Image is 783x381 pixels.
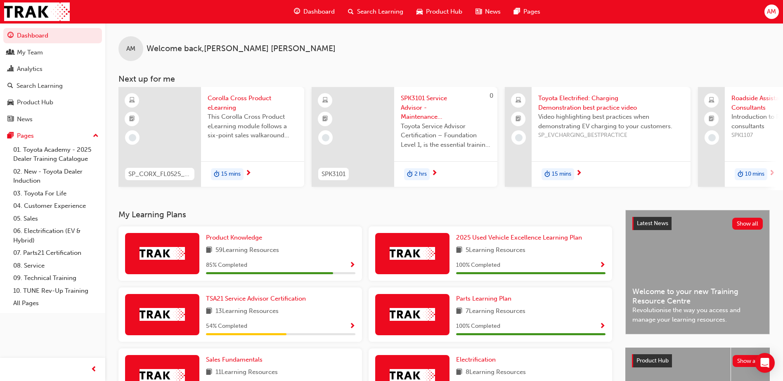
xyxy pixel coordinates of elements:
[767,7,776,16] span: AM
[4,2,70,21] a: Trak
[431,170,438,177] span: next-icon
[456,294,515,303] a: Parts Learning Plan
[738,169,743,180] span: duration-icon
[3,78,102,94] a: Search Learning
[490,92,493,99] span: 0
[118,87,304,187] a: SP_CORX_FL0525_ELCorolla Cross Product eLearningThis Corolla Cross Product eLearning module follo...
[10,187,102,200] a: 03. Toyota For Life
[456,261,500,270] span: 100 % Completed
[456,245,462,256] span: book-icon
[538,94,684,112] span: Toyota Electrified: Charging Demonstration best practice video
[221,169,241,179] span: 15 mins
[322,114,328,125] span: booktick-icon
[206,245,212,256] span: book-icon
[140,308,185,321] img: Trak
[769,170,775,177] span: next-icon
[129,134,136,141] span: learningRecordVerb_NONE-icon
[636,357,669,364] span: Product Hub
[17,131,34,141] div: Pages
[3,112,102,127] a: News
[294,7,300,17] span: guage-icon
[10,165,102,187] a: 02. New - Toyota Dealer Induction
[456,367,462,378] span: book-icon
[475,7,482,17] span: news-icon
[348,7,354,17] span: search-icon
[599,260,606,270] button: Show Progress
[456,233,585,242] a: 2025 Used Vehicle Excellence Learning Plan
[407,169,413,180] span: duration-icon
[544,169,550,180] span: duration-icon
[3,45,102,60] a: My Team
[516,95,521,106] span: laptop-icon
[208,94,298,112] span: Corolla Cross Product eLearning
[349,262,355,269] span: Show Progress
[17,98,53,107] div: Product Hub
[215,367,278,378] span: 11 Learning Resources
[129,95,135,106] span: learningResourceType_ELEARNING-icon
[469,3,507,20] a: news-iconNews
[91,365,97,375] span: prev-icon
[206,295,306,302] span: TSA21 Service Advisor Certification
[709,114,714,125] span: booktick-icon
[303,7,335,16] span: Dashboard
[322,134,329,141] span: learningRecordVerb_NONE-icon
[126,44,135,54] span: AM
[485,7,501,16] span: News
[507,3,547,20] a: pages-iconPages
[349,321,355,332] button: Show Progress
[523,7,540,16] span: Pages
[215,306,279,317] span: 13 Learning Resources
[118,210,612,219] h3: My Learning Plans
[322,169,345,179] span: SPK3101
[538,131,684,140] span: SP_EVCHARGING_BESTPRACTICE
[105,74,783,84] h3: Next up for me
[206,233,265,242] a: Product Knowledge
[414,169,427,179] span: 2 hrs
[456,295,511,302] span: Parts Learning Plan
[341,3,410,20] a: search-iconSearch Learning
[10,285,102,297] a: 10. TUNE Rev-Up Training
[208,112,298,140] span: This Corolla Cross Product eLearning module follows a six-point sales walkaround format, designed...
[214,169,220,180] span: duration-icon
[206,294,309,303] a: TSA21 Service Advisor Certification
[625,210,770,334] a: Latest NewsShow allWelcome to your new Training Resource CentreRevolutionise the way you access a...
[599,321,606,332] button: Show Progress
[206,306,212,317] span: book-icon
[456,322,500,331] span: 100 % Completed
[538,112,684,131] span: Video highlighting best practices when demonstrating EV charging to your customers.
[17,48,43,57] div: My Team
[416,7,423,17] span: car-icon
[599,262,606,269] span: Show Progress
[3,128,102,143] button: Pages
[732,218,763,230] button: Show all
[128,169,191,179] span: SP_CORX_FL0525_EL
[401,94,491,122] span: SPK3101 Service Advisor - Maintenance Reminder & Appointment Booking (eLearning)
[7,82,13,90] span: search-icon
[632,306,763,324] span: Revolutionise the way you access and manage your learning resources.
[349,323,355,330] span: Show Progress
[745,169,764,179] span: 10 mins
[515,134,523,141] span: learningRecordVerb_NONE-icon
[456,306,462,317] span: book-icon
[764,5,779,19] button: AM
[632,354,763,367] a: Product HubShow all
[709,95,714,106] span: laptop-icon
[426,7,462,16] span: Product Hub
[10,247,102,259] a: 07. Parts21 Certification
[129,114,135,125] span: booktick-icon
[10,212,102,225] a: 05. Sales
[245,170,251,177] span: next-icon
[514,7,520,17] span: pages-icon
[466,367,526,378] span: 8 Learning Resources
[637,220,668,227] span: Latest News
[10,143,102,165] a: 01. Toyota Academy - 2025 Dealer Training Catalogue
[206,261,247,270] span: 85 % Completed
[287,3,341,20] a: guage-iconDashboard
[3,26,102,128] button: DashboardMy TeamAnalyticsSearch LearningProduct HubNews
[357,7,403,16] span: Search Learning
[147,44,336,54] span: Welcome back , [PERSON_NAME] [PERSON_NAME]
[206,322,247,331] span: 54 % Completed
[322,95,328,106] span: learningResourceType_ELEARNING-icon
[632,287,763,306] span: Welcome to your new Training Resource Centre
